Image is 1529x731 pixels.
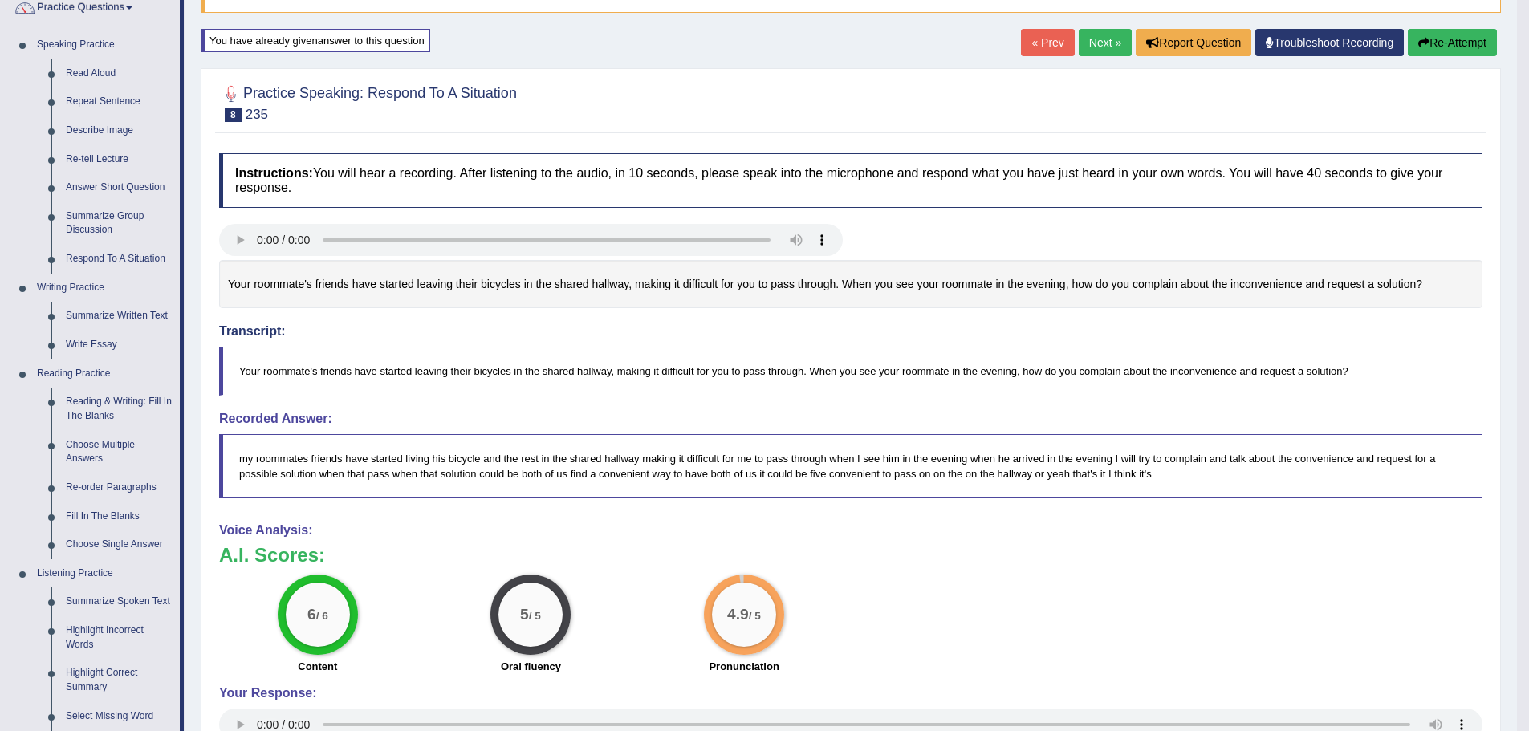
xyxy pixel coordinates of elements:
[1136,29,1251,56] button: Report Question
[219,686,1482,701] h4: Your Response:
[1079,29,1132,56] a: Next »
[30,359,180,388] a: Reading Practice
[219,347,1482,396] blockquote: Your roommate's friends have started leaving their bicycles in the shared hallway, making it diff...
[298,659,337,674] label: Content
[316,610,328,622] small: / 6
[59,502,180,531] a: Fill In The Blanks
[246,107,268,122] small: 235
[709,659,779,674] label: Pronunciation
[59,587,180,616] a: Summarize Spoken Text
[59,473,180,502] a: Re-order Paragraphs
[59,245,180,274] a: Respond To A Situation
[59,116,180,145] a: Describe Image
[501,659,561,674] label: Oral fluency
[59,145,180,174] a: Re-tell Lecture
[30,559,180,588] a: Listening Practice
[1021,29,1074,56] a: « Prev
[1408,29,1497,56] button: Re-Attempt
[219,260,1482,309] div: Your roommate's friends have started leaving their bicycles in the shared hallway, making it diff...
[59,431,180,473] a: Choose Multiple Answers
[235,166,313,180] b: Instructions:
[219,412,1482,426] h4: Recorded Answer:
[59,202,180,245] a: Summarize Group Discussion
[59,302,180,331] a: Summarize Written Text
[59,388,180,430] a: Reading & Writing: Fill In The Blanks
[59,87,180,116] a: Repeat Sentence
[59,59,180,88] a: Read Aloud
[59,659,180,701] a: Highlight Correct Summary
[201,29,430,52] div: You have already given answer to this question
[59,702,180,731] a: Select Missing Word
[727,606,749,623] big: 4.9
[59,616,180,659] a: Highlight Incorrect Words
[521,606,530,623] big: 5
[219,82,517,122] h2: Practice Speaking: Respond To A Situation
[219,544,325,566] b: A.I. Scores:
[749,610,761,622] small: / 5
[30,274,180,303] a: Writing Practice
[59,331,180,359] a: Write Essay
[307,606,316,623] big: 6
[30,30,180,59] a: Speaking Practice
[59,530,180,559] a: Choose Single Answer
[219,523,1482,538] h4: Voice Analysis:
[219,153,1482,207] h4: You will hear a recording. After listening to the audio, in 10 seconds, please speak into the mic...
[59,173,180,202] a: Answer Short Question
[225,108,242,122] span: 8
[1255,29,1404,56] a: Troubleshoot Recording
[529,610,541,622] small: / 5
[219,434,1482,498] blockquote: my roommates friends have started living his bicycle and the rest in the shared hallway making it...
